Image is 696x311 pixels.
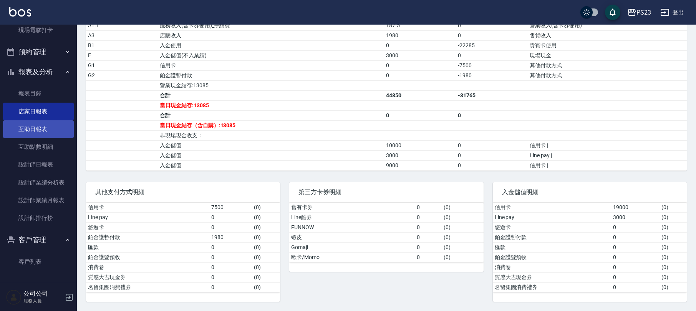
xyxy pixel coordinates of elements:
[209,222,252,232] td: 0
[660,212,687,222] td: ( 0 )
[502,188,678,196] span: 入金儲值明細
[86,242,209,252] td: 匯款
[289,252,415,262] td: 歐卡/Momo
[657,5,687,20] button: 登出
[528,140,687,150] td: 信用卡 |
[442,232,484,242] td: ( 0 )
[442,252,484,262] td: ( 0 )
[3,85,74,102] a: 報表目錄
[442,222,484,232] td: ( 0 )
[456,90,528,100] td: -31765
[3,62,74,82] button: 報表及分析
[415,222,442,232] td: 0
[3,21,74,39] a: 現場電腦打卡
[660,252,687,262] td: ( 0 )
[660,242,687,252] td: ( 0 )
[442,203,484,213] td: ( 0 )
[3,103,74,120] a: 店家日報表
[86,70,158,80] td: G2
[158,120,384,130] td: 當日現金結存（含自購）:13085
[252,282,280,292] td: ( 0 )
[95,188,271,196] span: 其他支付方式明細
[528,150,687,160] td: Line pay |
[528,40,687,50] td: 貴賓卡使用
[528,30,687,40] td: 售貨收入
[660,272,687,282] td: ( 0 )
[528,50,687,60] td: 現場現金
[3,230,74,250] button: 客戶管理
[209,262,252,272] td: 0
[660,222,687,232] td: ( 0 )
[415,232,442,242] td: 0
[384,40,456,50] td: 0
[611,222,660,232] td: 0
[86,212,209,222] td: Line pay
[456,30,528,40] td: 0
[158,110,384,120] td: 合計
[611,252,660,262] td: 0
[252,262,280,272] td: ( 0 )
[209,242,252,252] td: 0
[3,253,74,271] a: 客戶列表
[289,203,483,263] table: a dense table
[3,138,74,156] a: 互助點數明細
[384,150,456,160] td: 3000
[442,242,484,252] td: ( 0 )
[23,290,63,298] h5: 公司公司
[6,289,22,305] img: Person
[3,209,74,227] a: 設計師排行榜
[456,60,528,70] td: -7500
[252,242,280,252] td: ( 0 )
[493,222,611,232] td: 悠遊卡
[209,272,252,282] td: 0
[23,298,63,304] p: 服務人員
[456,110,528,120] td: 0
[252,222,280,232] td: ( 0 )
[415,252,442,262] td: 0
[209,203,252,213] td: 7500
[158,50,384,60] td: 入金儲值(不入業績)
[158,20,384,30] td: 服務收入(含卡券使用)_手續費
[3,174,74,191] a: 設計師業績分析表
[493,252,611,262] td: 鉑金護髮預收
[384,60,456,70] td: 0
[660,203,687,213] td: ( 0 )
[456,140,528,150] td: 0
[86,1,687,171] table: a dense table
[252,272,280,282] td: ( 0 )
[289,222,415,232] td: FUNNOW
[493,232,611,242] td: 鉑金護暫付款
[611,242,660,252] td: 0
[86,272,209,282] td: 質感大吉現金券
[384,30,456,40] td: 1980
[384,110,456,120] td: 0
[158,80,384,90] td: 營業現金結存:13085
[298,188,474,196] span: 第三方卡券明細
[86,232,209,242] td: 鉑金護暫付款
[456,70,528,80] td: -1980
[289,212,415,222] td: Line酷券
[528,60,687,70] td: 其他付款方式
[528,160,687,170] td: 信用卡 |
[660,282,687,292] td: ( 0 )
[158,160,384,170] td: 入金儲值
[158,70,384,80] td: 鉑金護暫付款
[611,272,660,282] td: 0
[86,203,209,213] td: 信用卡
[384,20,456,30] td: 187.5
[415,203,442,213] td: 0
[158,100,384,110] td: 當日現金結存:13085
[3,156,74,173] a: 設計師日報表
[86,50,158,60] td: E
[3,191,74,209] a: 設計師業績月報表
[209,212,252,222] td: 0
[611,212,660,222] td: 3000
[209,252,252,262] td: 0
[158,60,384,70] td: 信用卡
[252,252,280,262] td: ( 0 )
[158,140,384,150] td: 入金儲值
[384,160,456,170] td: 9000
[605,5,620,20] button: save
[611,232,660,242] td: 0
[86,40,158,50] td: B1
